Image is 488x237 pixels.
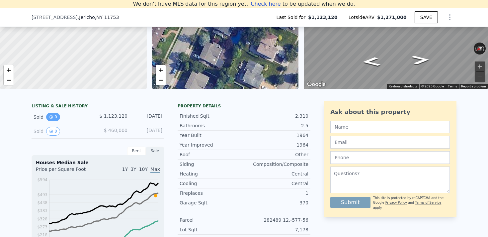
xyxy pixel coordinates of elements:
[482,43,486,55] button: Rotate clockwise
[415,201,441,204] a: Terms of Service
[475,61,485,71] button: Zoom in
[474,43,477,55] button: Rotate counterclockwise
[156,75,166,85] a: Zoom out
[330,136,450,149] input: Email
[34,113,93,121] div: Sold
[37,200,47,205] tspan: $438
[277,14,308,21] span: Last Sold for
[305,80,327,89] img: Google
[95,15,119,20] span: , NY 11753
[130,167,136,172] span: 3Y
[475,72,485,82] button: Zoom out
[7,66,11,74] span: +
[180,217,244,223] div: Parcel
[99,113,127,119] span: $ 1,123,120
[133,127,162,136] div: [DATE]
[443,11,456,24] button: Show Options
[377,15,407,20] span: $1,271,000
[373,196,450,210] div: This site is protected by reCAPTCHA and the Google and apply.
[354,55,388,68] path: Go Northeast, Sagamore Way S
[244,142,308,148] div: 1964
[46,127,60,136] button: View historical data
[180,226,244,233] div: Lot Sqft
[180,122,244,129] div: Bathrooms
[244,171,308,177] div: Central
[7,76,11,84] span: −
[180,142,244,148] div: Year Improved
[180,151,244,158] div: Roof
[150,167,160,173] span: Max
[244,122,308,129] div: 2.5
[156,65,166,75] a: Zoom in
[330,121,450,133] input: Name
[415,11,438,23] button: SAVE
[389,84,417,89] button: Keyboard shortcuts
[349,14,377,21] span: Lotside ARV
[244,132,308,139] div: 1964
[308,14,338,21] span: $1,123,120
[139,167,148,172] span: 10Y
[244,161,308,168] div: Composition/Composite
[34,127,93,136] div: Sold
[104,128,127,133] span: $ 460,000
[4,65,14,75] a: Zoom in
[32,103,164,110] div: LISTING & SALE HISTORY
[37,192,47,197] tspan: $493
[180,190,244,196] div: Fireplaces
[244,190,308,196] div: 1
[36,159,160,166] div: Houses Median Sale
[244,151,308,158] div: Other
[78,14,119,21] span: , Jericho
[4,75,14,85] a: Zoom out
[146,147,164,155] div: Sale
[180,113,244,119] div: Finished Sqft
[180,199,244,206] div: Garage Sqft
[244,199,308,206] div: 370
[244,226,308,233] div: 7,178
[421,84,444,88] span: © 2025 Google
[158,66,163,74] span: +
[305,80,327,89] a: Open this area in Google Maps (opens a new window)
[46,113,60,121] button: View historical data
[403,53,438,66] path: Go Southwest, Sagamore Way S
[36,166,98,177] div: Price per Square Foot
[180,171,244,177] div: Heating
[37,178,47,182] tspan: $594
[385,201,407,204] a: Privacy Policy
[180,132,244,139] div: Year Built
[32,14,78,21] span: [STREET_ADDRESS]
[473,43,486,54] button: Reset the view
[244,180,308,187] div: Central
[461,84,486,88] a: Report a problem
[158,76,163,84] span: −
[180,161,244,168] div: Siding
[122,167,128,172] span: 1Y
[330,107,450,117] div: Ask about this property
[244,217,308,223] div: 282489 12.-577-56
[133,113,162,121] div: [DATE]
[330,151,450,164] input: Phone
[178,103,310,109] div: Property details
[251,1,281,7] span: Check here
[37,208,47,213] tspan: $383
[127,147,146,155] div: Rent
[244,113,308,119] div: 2,310
[37,225,47,229] tspan: $273
[448,84,457,88] a: Terms (opens in new tab)
[37,217,47,221] tspan: $328
[180,180,244,187] div: Cooling
[330,197,370,208] button: Submit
